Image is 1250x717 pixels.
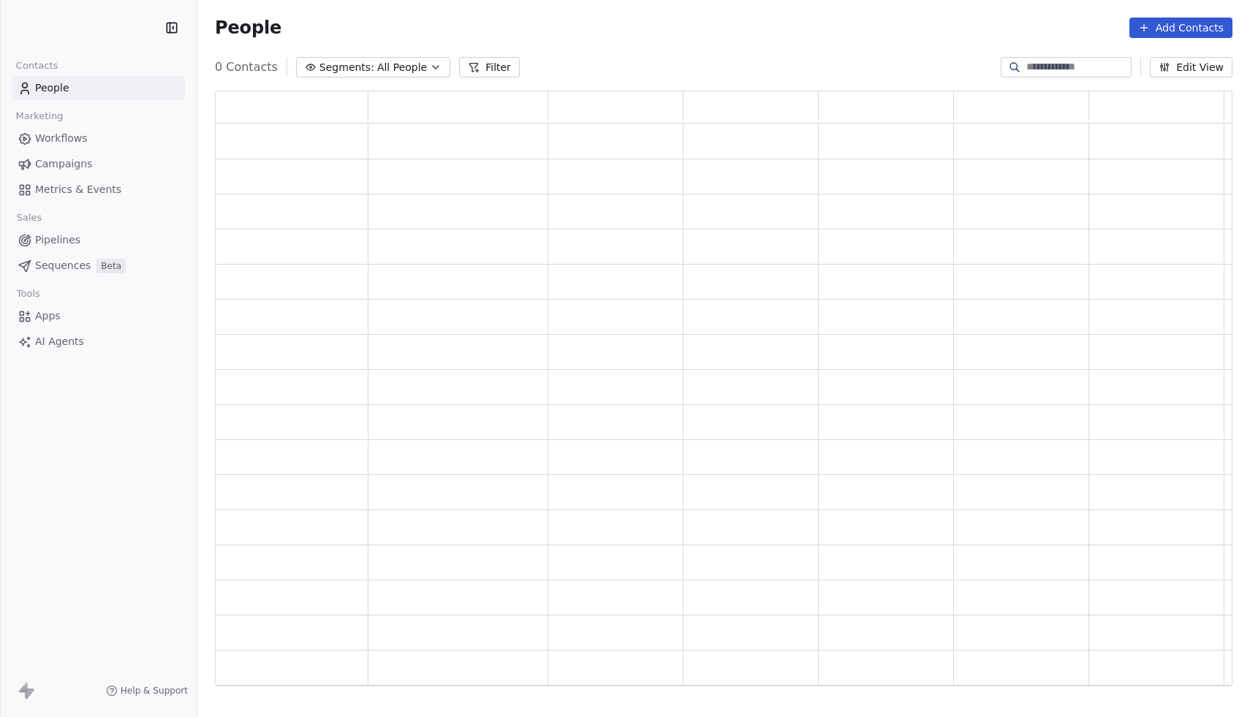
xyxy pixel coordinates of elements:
[12,254,185,278] a: SequencesBeta
[10,283,46,305] span: Tools
[12,228,185,252] a: Pipelines
[319,60,374,75] span: Segments:
[35,182,121,197] span: Metrics & Events
[10,105,69,127] span: Marketing
[12,126,185,151] a: Workflows
[35,232,80,248] span: Pipelines
[106,685,188,697] a: Help & Support
[35,156,92,172] span: Campaigns
[35,80,69,96] span: People
[12,304,185,328] a: Apps
[377,60,427,75] span: All People
[215,17,281,39] span: People
[12,152,185,176] a: Campaigns
[35,131,88,146] span: Workflows
[459,57,520,77] button: Filter
[35,258,91,273] span: Sequences
[12,330,185,354] a: AI Agents
[96,259,126,273] span: Beta
[12,178,185,202] a: Metrics & Events
[12,76,185,100] a: People
[35,308,61,324] span: Apps
[215,58,278,76] span: 0 Contacts
[1129,18,1232,38] button: Add Contacts
[35,334,84,349] span: AI Agents
[121,685,188,697] span: Help & Support
[10,207,48,229] span: Sales
[1150,57,1232,77] button: Edit View
[10,55,64,77] span: Contacts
